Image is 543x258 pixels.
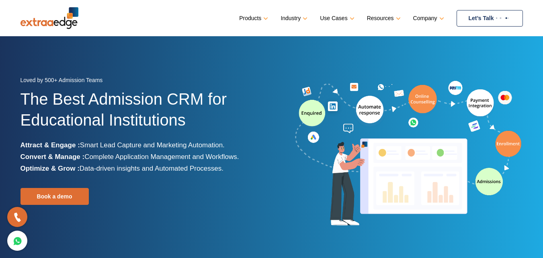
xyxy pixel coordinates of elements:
div: Loved by 500+ Admission Teams [20,74,266,89]
a: Book a demo [20,188,89,205]
b: Attract & Engage : [20,141,80,149]
span: Smart Lead Capture and Marketing Automation. [80,141,225,149]
a: Products [239,12,266,24]
span: Data-driven insights and Automated Processes. [80,165,223,172]
a: Company [413,12,443,24]
h1: The Best Admission CRM for Educational Institutions [20,89,266,139]
a: Let’s Talk [457,10,523,27]
a: Use Cases [320,12,352,24]
b: Optimize & Grow : [20,165,80,172]
span: Complete Application Management and Workflows. [84,153,239,161]
img: admission-software-home-page-header [294,79,523,229]
a: Resources [367,12,399,24]
b: Convert & Manage : [20,153,85,161]
a: Industry [281,12,306,24]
